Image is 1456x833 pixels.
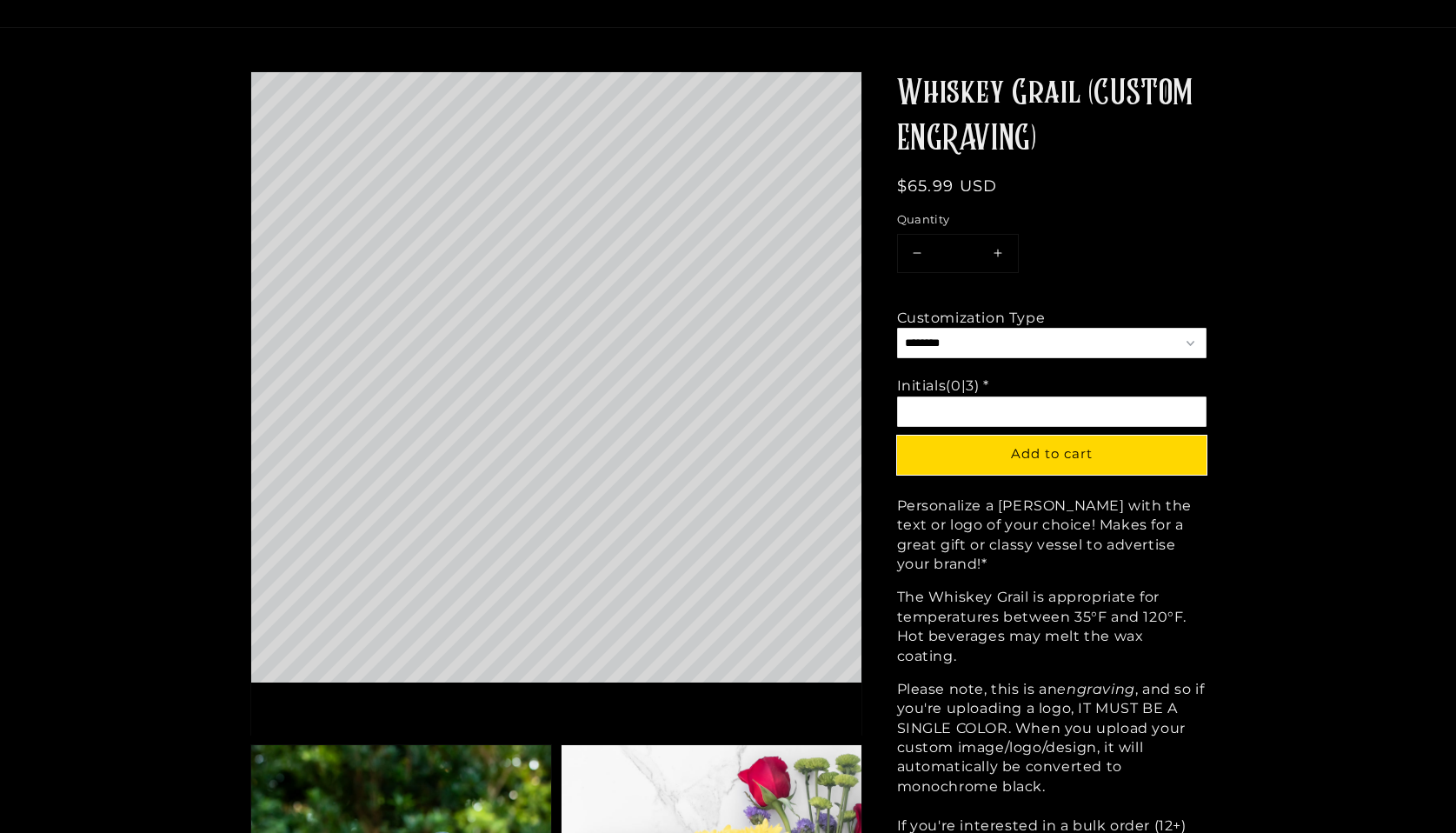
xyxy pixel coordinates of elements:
label: Quantity [897,211,1207,229]
div: Customization Type [897,309,1046,328]
span: $65.99 USD [897,177,998,196]
div: Initials [897,377,989,396]
button: Add to cart [897,436,1207,475]
em: engraving [1057,681,1134,697]
span: Add to cart [1011,445,1093,462]
span: (0|3) [946,377,979,394]
p: Personalize a [PERSON_NAME] with the text or logo of your choice! Makes for a great gift or class... [897,496,1207,575]
span: The Whiskey Grail is appropriate for temperatures between 35°F and 120°F. Hot beverages may melt ... [897,589,1187,663]
h1: Whiskey Grail (CUSTOM ENGRAVING) [897,71,1207,162]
